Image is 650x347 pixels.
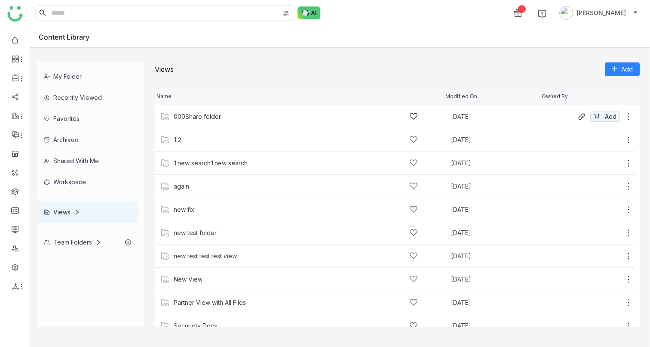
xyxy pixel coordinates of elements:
[174,253,237,260] a: new test test test view
[155,65,174,74] div: Views
[538,9,546,18] img: help.svg
[451,114,538,120] div: [DATE]
[37,66,138,87] div: My Folder
[39,33,102,41] div: Content Library
[605,62,640,76] button: Add
[451,160,538,166] div: [DATE]
[161,136,169,144] img: View
[605,112,616,121] span: Add
[451,183,538,189] div: [DATE]
[282,10,289,17] img: search-type.svg
[451,323,538,329] div: [DATE]
[451,230,538,236] div: [DATE]
[542,93,568,99] span: Owned By
[161,229,169,237] img: View
[174,113,221,120] a: 000Share folder
[161,252,169,260] img: View
[590,112,620,122] button: Add
[161,275,169,284] img: View
[44,208,80,216] div: Views
[7,6,23,22] img: logo
[161,298,169,307] img: View
[297,6,321,19] img: ask-buddy-normal.svg
[44,239,101,246] div: Team Folders
[451,253,538,259] div: [DATE]
[161,182,169,191] img: View
[518,5,526,13] div: 1
[161,112,169,121] img: View
[174,206,194,213] a: new fix
[37,150,138,171] div: Shared with me
[161,205,169,214] img: View
[174,160,248,167] a: 1new search1new search
[174,229,217,236] a: new test folder
[174,299,246,306] a: Partner View with All Files
[37,108,138,129] div: Favorites
[558,6,640,20] button: [PERSON_NAME]
[37,129,138,150] div: Archived
[451,207,538,213] div: [DATE]
[451,276,538,282] div: [DATE]
[451,137,538,143] div: [DATE]
[559,6,573,20] img: avatar
[156,93,172,99] span: Name
[621,65,633,74] span: Add
[174,136,182,143] a: 12
[174,183,189,190] a: again
[174,276,202,283] a: New View
[576,8,626,18] span: [PERSON_NAME]
[37,87,138,108] div: Recently Viewed
[161,322,169,330] img: View
[37,171,138,192] div: Workspace
[174,322,217,329] a: Securioty Docs
[445,93,477,99] span: Modified On
[161,159,169,167] img: View
[451,300,538,306] div: [DATE]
